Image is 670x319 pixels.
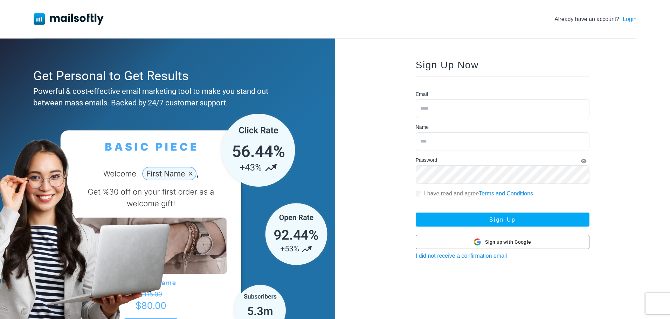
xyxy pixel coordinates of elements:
[416,235,589,249] button: Sign up with Google
[416,157,437,164] label: Password
[416,124,429,131] label: Name
[416,60,479,70] span: Sign Up Now
[581,159,587,164] i: Show Password
[554,15,636,23] div: Already have an account?
[416,91,428,98] label: Email
[479,190,533,196] a: Terms and Conditions
[485,238,531,246] span: Sign up with Google
[416,213,589,227] button: Sign Up
[424,189,533,198] label: I have read and agree
[416,253,507,259] a: I did not receive a confirmation email
[34,13,104,25] img: Mailsoftly
[33,85,298,109] div: Powerful & cost-effective email marketing tool to make you stand out between mass emails. Backed ...
[33,67,298,85] div: Get Personal to Get Results
[623,15,636,23] a: Login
